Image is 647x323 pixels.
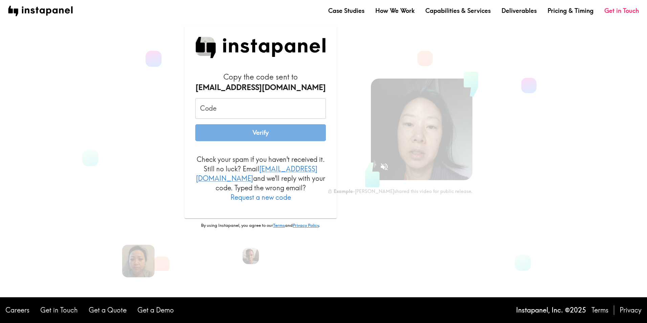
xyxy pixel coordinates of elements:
div: [EMAIL_ADDRESS][DOMAIN_NAME] [195,82,326,93]
a: Terms [273,222,285,228]
button: Verify [195,124,326,141]
p: Instapanel, Inc. © 2025 [516,305,586,315]
p: By using Instapanel, you agree to our and . [184,222,337,229]
img: Instapanel [195,37,326,58]
a: Careers [5,305,29,315]
a: Capabilities & Services [425,6,491,15]
a: Privacy [620,305,642,315]
p: Check your spam if you haven't received it. Still no luck? Email and we'll reply with your code. ... [195,155,326,202]
a: Get a Demo [137,305,174,315]
img: instapanel [8,6,73,16]
button: Sound is off [377,159,392,174]
a: Get a Quote [89,305,127,315]
b: Example [334,188,353,194]
a: Privacy Policy [293,222,319,228]
img: Lisa [122,245,155,277]
a: Pricing & Timing [548,6,594,15]
a: Deliverables [501,6,537,15]
div: - [PERSON_NAME] shared this video for public release. [328,188,472,194]
a: Get in Touch [604,6,639,15]
input: xxx_xxx_xxx [195,98,326,119]
a: How We Work [375,6,415,15]
a: Terms [592,305,608,315]
a: Case Studies [328,6,364,15]
img: Eric [243,248,259,264]
button: Request a new code [230,193,291,202]
h6: Copy the code sent to [195,72,326,93]
a: Get in Touch [40,305,78,315]
a: [EMAIL_ADDRESS][DOMAIN_NAME] [196,165,317,182]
